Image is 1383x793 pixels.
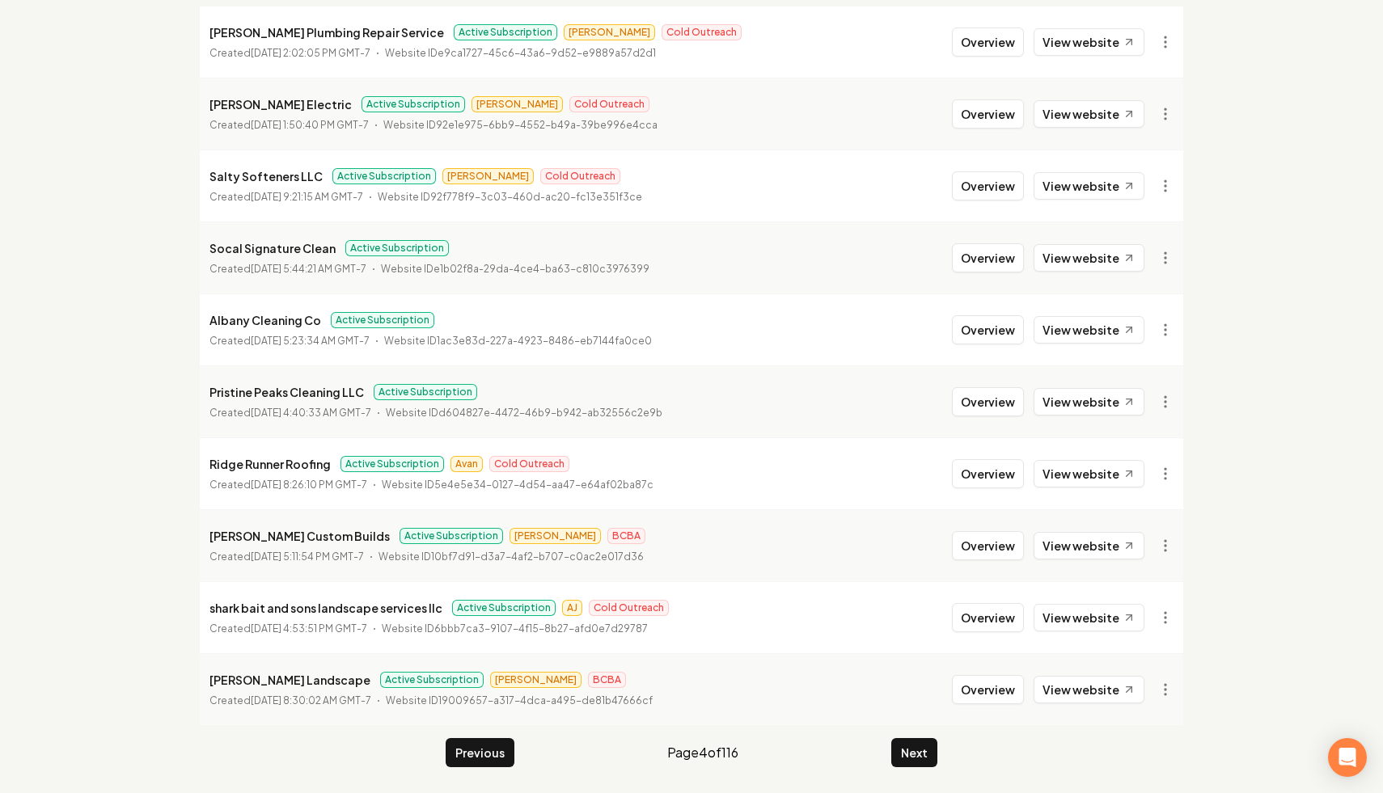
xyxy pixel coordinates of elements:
a: View website [1034,388,1144,415]
button: Previous [446,738,514,767]
time: [DATE] 9:21:15 AM GMT-7 [251,191,363,203]
span: Active Subscription [332,168,436,184]
p: Created [209,693,371,709]
a: View website [1034,244,1144,272]
p: [PERSON_NAME] Plumbing Repair Service [209,23,444,42]
p: Website ID 1ac3e83d-227a-4923-8486-eb7144fa0ce0 [384,333,652,349]
span: Active Subscription [340,456,444,472]
a: View website [1034,28,1144,56]
span: [PERSON_NAME] [490,672,582,688]
p: [PERSON_NAME] Electric [209,95,352,114]
button: Overview [952,315,1024,344]
time: [DATE] 8:26:10 PM GMT-7 [251,479,367,491]
span: Cold Outreach [662,24,742,40]
span: Cold Outreach [589,600,669,616]
p: Created [209,117,369,133]
button: Overview [952,459,1024,488]
p: Website ID 6bbb7ca3-9107-4f15-8b27-afd0e7d29787 [382,621,648,637]
p: Website ID 10bf7d91-d3a7-4af2-b707-c0ac2e017d36 [379,549,644,565]
p: Ridge Runner Roofing [209,454,331,474]
button: Overview [952,531,1024,560]
p: Website ID e9ca1727-45c6-43a6-9d52-e9889a57d2d1 [385,45,656,61]
span: [PERSON_NAME] [442,168,534,184]
span: Cold Outreach [489,456,569,472]
p: Socal Signature Clean [209,238,336,258]
p: Website ID 19009657-a317-4dca-a495-de81b47666cf [386,693,653,709]
a: View website [1034,604,1144,631]
p: Website ID 92f778f9-3c03-460d-ac20-fc13e351f3ce [378,189,642,205]
a: View website [1034,172,1144,200]
button: Overview [952,27,1024,57]
a: View website [1034,316,1144,344]
div: Open Intercom Messenger [1328,738,1367,777]
p: Website ID 92e1e975-6bb9-4552-b49a-39be996e4cca [383,117,658,133]
span: [PERSON_NAME] [564,24,655,40]
button: Overview [952,99,1024,129]
span: Active Subscription [345,240,449,256]
button: Overview [952,171,1024,200]
a: View website [1034,532,1144,559]
span: Active Subscription [452,600,556,616]
time: [DATE] 5:23:34 AM GMT-7 [251,335,370,347]
span: [PERSON_NAME] [472,96,563,112]
p: Salty Softeners LLC [209,167,323,186]
time: [DATE] 5:11:54 PM GMT-7 [251,550,364,563]
p: Albany Cleaning Co [209,310,321,330]
time: [DATE] 5:44:21 AM GMT-7 [251,263,366,275]
time: [DATE] 1:50:40 PM GMT-7 [251,119,369,131]
button: Overview [952,243,1024,272]
a: View website [1034,676,1144,703]
span: Active Subscription [454,24,557,40]
span: Active Subscription [380,672,484,688]
button: Overview [952,603,1024,632]
button: Overview [952,387,1024,416]
p: shark bait and sons landscape services llc [209,598,442,618]
span: Avan [450,456,483,472]
span: AJ [562,600,582,616]
p: Website ID e1b02f8a-29da-4ce4-ba63-c810c3976399 [381,261,649,277]
span: Cold Outreach [540,168,620,184]
a: View website [1034,100,1144,128]
p: Created [209,405,371,421]
p: [PERSON_NAME] Landscape [209,670,370,690]
p: Created [209,261,366,277]
p: Created [209,621,367,637]
p: Website ID 5e4e5e34-0127-4d54-aa47-e64af02ba87c [382,477,653,493]
button: Next [891,738,937,767]
p: [PERSON_NAME] Custom Builds [209,526,390,546]
p: Created [209,333,370,349]
a: View website [1034,460,1144,487]
span: Active Subscription [362,96,465,112]
p: Created [209,477,367,493]
span: Page 4 of 116 [667,743,738,762]
p: Created [209,189,363,205]
time: [DATE] 8:30:02 AM GMT-7 [251,694,371,707]
p: Pristine Peaks Cleaning LLC [209,382,364,402]
p: Created [209,549,364,565]
span: Active Subscription [331,312,434,328]
span: Cold Outreach [569,96,649,112]
span: Active Subscription [374,384,477,400]
time: [DATE] 4:53:51 PM GMT-7 [251,622,367,635]
span: [PERSON_NAME] [510,528,601,544]
span: BCBA [607,528,645,544]
span: Active Subscription [400,528,503,544]
time: [DATE] 2:02:05 PM GMT-7 [251,47,370,59]
button: Overview [952,675,1024,704]
p: Created [209,45,370,61]
p: Website ID d604827e-4472-46b9-b942-ab32556c2e9b [386,405,662,421]
time: [DATE] 4:40:33 AM GMT-7 [251,407,371,419]
span: BCBA [588,672,626,688]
